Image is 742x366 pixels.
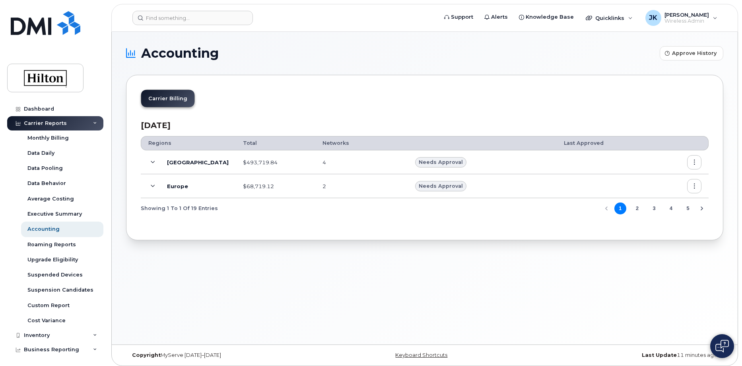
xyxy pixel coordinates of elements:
[631,202,643,214] button: Page 2
[614,202,626,214] button: Page 1
[419,182,463,190] span: Needs Approval
[236,150,315,174] td: $493,719.84
[395,352,447,358] a: Keyboard Shortcuts
[419,158,463,166] span: Needs Approval
[236,136,315,150] th: Total
[665,202,677,214] button: Page 4
[141,202,218,214] span: Showing 1 To 1 Of 19 Entries
[167,159,229,166] b: [GEOGRAPHIC_DATA]
[141,47,219,59] span: Accounting
[236,174,315,198] td: $68,719.12
[141,121,709,130] h3: [DATE]
[126,352,325,358] div: MyServe [DATE]–[DATE]
[715,340,729,352] img: Open chat
[672,49,717,57] span: Approve History
[315,150,408,174] td: 4
[167,183,188,190] b: Europe
[557,136,680,150] th: Last Approved
[524,352,723,358] div: 11 minutes ago
[141,136,236,150] th: Regions
[315,136,408,150] th: Networks
[642,352,677,358] strong: Last Update
[648,202,660,214] button: Page 3
[682,202,694,214] button: Page 5
[315,174,408,198] td: 2
[696,202,708,214] button: Next Page
[132,352,161,358] strong: Copyright
[660,46,723,60] button: Approve History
